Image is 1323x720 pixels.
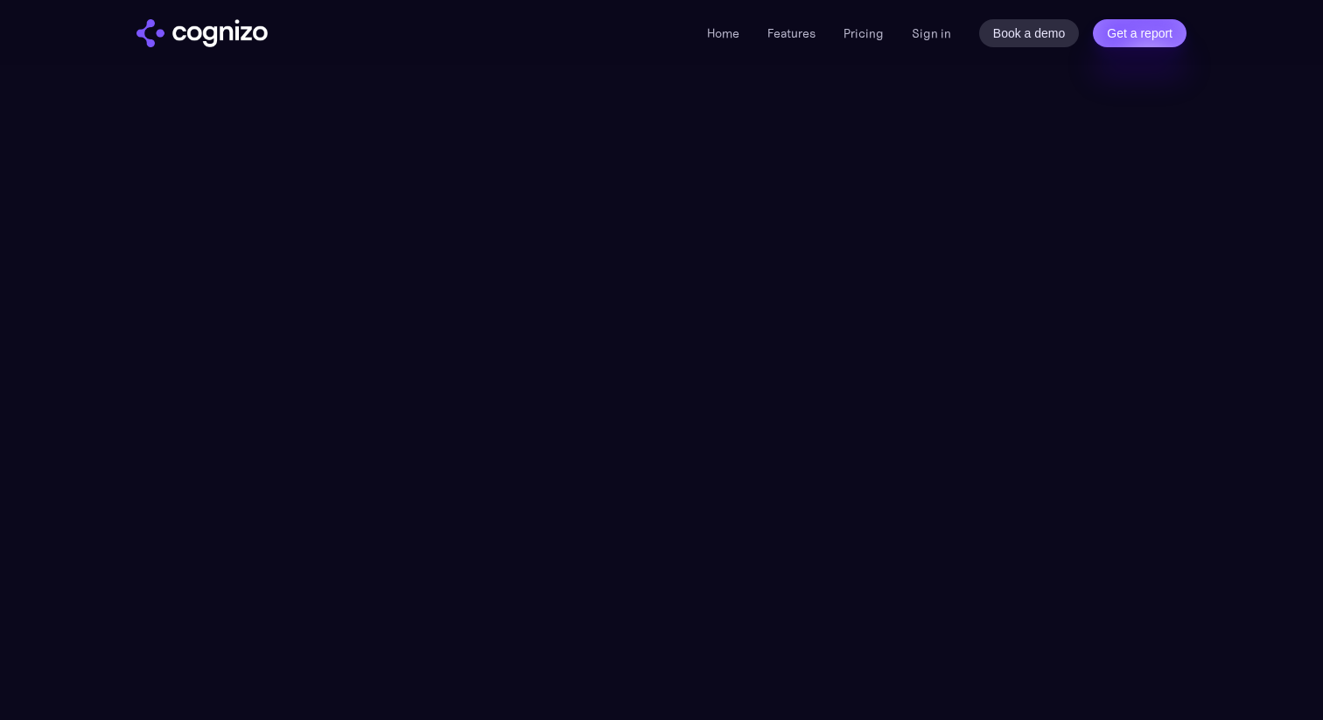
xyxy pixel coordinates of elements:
a: Pricing [843,25,884,41]
a: Book a demo [979,19,1080,47]
a: Features [767,25,815,41]
a: Home [707,25,739,41]
a: Sign in [912,23,951,44]
img: cognizo logo [136,19,268,47]
a: Get a report [1093,19,1186,47]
